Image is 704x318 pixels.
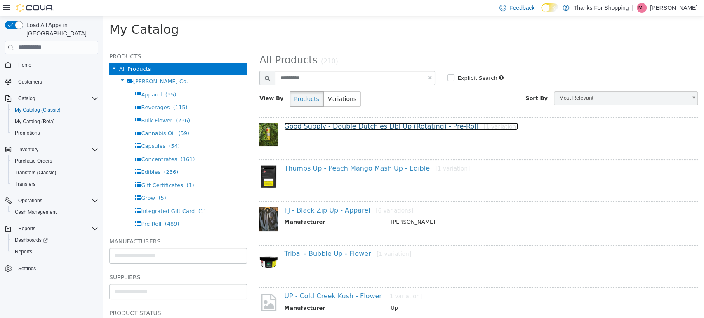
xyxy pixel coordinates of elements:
img: 150 [156,191,175,215]
th: Manufacturer [181,288,281,298]
small: [1 variation] [273,234,308,241]
span: Catalog [18,95,35,102]
span: All Products [16,50,47,56]
span: Load All Apps in [GEOGRAPHIC_DATA] [23,21,98,37]
span: Dashboards [12,235,98,245]
span: All Products [156,38,214,50]
span: (35) [62,75,73,82]
button: Variations [220,75,258,91]
span: Promotions [12,128,98,138]
a: UP - Cold Creek Kush - Flower[1 variation] [181,276,319,284]
span: Grow [38,179,52,185]
h5: Manufacturers [6,220,144,230]
span: [PERSON_NAME] Co. [30,62,85,68]
span: My Catalog (Classic) [12,105,98,115]
span: My Catalog (Beta) [15,118,55,125]
span: Feedback [509,4,534,12]
span: Cash Management [15,209,57,215]
button: Transfers (Classic) [8,167,101,178]
span: Reports [18,225,35,232]
span: (1) [83,166,91,172]
span: Dashboards [15,237,48,243]
span: Pre-Roll [38,205,58,211]
img: 150 [156,149,175,172]
button: Customers [2,76,101,88]
span: (236) [73,101,87,108]
span: Capsules [38,127,62,133]
img: 150 [156,234,175,258]
label: Explicit Search [353,58,394,66]
button: Reports [8,246,101,257]
span: Cannabis Oil [38,114,72,120]
span: Settings [18,265,36,272]
a: Good Supply - Double Dutchies Dbl Up (Rotating) - Pre-Roll[1 variation] [181,106,415,114]
button: Catalog [2,93,101,104]
p: | [632,3,633,13]
small: [1 variation] [332,149,367,156]
span: Gift Certificates [38,166,80,172]
button: Inventory [2,144,101,155]
td: [PERSON_NAME] [281,202,582,212]
a: Customers [15,77,45,87]
span: Promotions [15,130,40,136]
a: Most Relevant [451,75,595,89]
button: Reports [15,224,39,234]
a: Thumbs Up - Peach Mango Mash Up - Edible[1 variation] [181,148,367,156]
span: Reports [15,224,98,234]
p: Thanks For Shopping [573,3,629,13]
th: Manufacturer [181,202,281,212]
span: View By [156,79,180,85]
span: Customers [15,77,98,87]
a: Dashboards [12,235,51,245]
button: Promotions [8,127,101,139]
div: Marc Lagace [637,3,647,13]
p: [PERSON_NAME] [650,3,697,13]
span: Apparel [38,75,59,82]
button: Operations [15,196,46,206]
span: (115) [70,88,85,94]
a: My Catalog (Classic) [12,105,64,115]
span: My Catalog (Classic) [15,107,61,113]
span: Inventory [18,146,38,153]
span: (59) [75,114,86,120]
button: Products [186,75,220,91]
button: Purchase Orders [8,155,101,167]
span: Transfers (Classic) [15,169,56,176]
button: Transfers [8,178,101,190]
span: Transfers (Classic) [12,168,98,178]
span: (489) [62,205,76,211]
a: FJ - Black Zip Up - Apparel[6 variations] [181,190,310,198]
a: Transfers [12,179,39,189]
button: Cash Management [8,206,101,218]
h5: Suppliers [6,256,144,266]
button: My Catalog (Beta) [8,116,101,127]
span: (161) [78,140,92,146]
span: (54) [66,127,77,133]
span: Transfers [12,179,98,189]
small: (210) [218,42,235,49]
span: Sort By [422,79,445,85]
img: missing-image.png [156,276,175,297]
small: [1 variation] [381,107,415,114]
span: Catalog [15,94,98,103]
a: Tribal - Bubble Up - Flower[1 variation] [181,234,308,241]
span: Beverages [38,88,66,94]
span: Reports [12,247,98,257]
a: My Catalog (Beta) [12,117,58,126]
span: Bulk Flower [38,101,69,108]
button: My Catalog (Classic) [8,104,101,116]
span: My Catalog (Beta) [12,117,98,126]
span: Integrated Gift Card [38,192,92,198]
span: Most Relevant [451,76,584,89]
nav: Complex example [5,56,98,296]
a: Dashboards [8,234,101,246]
span: Customers [18,79,42,85]
img: 150 [156,107,175,130]
small: [1 variation] [284,277,319,283]
span: Purchase Orders [15,158,52,164]
span: Transfers [15,181,35,187]
a: Purchase Orders [12,156,56,166]
span: Operations [15,196,98,206]
span: My Catalog [6,6,75,21]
